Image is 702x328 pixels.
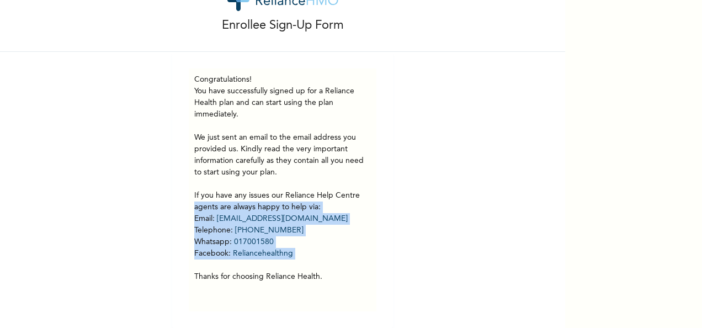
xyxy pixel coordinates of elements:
[222,17,344,35] p: Enrollee Sign-Up Form
[194,74,371,86] h3: Congratulations!
[217,215,348,223] a: [EMAIL_ADDRESS][DOMAIN_NAME]
[233,250,293,257] a: Reliancehealthng
[234,238,274,246] a: 017001580
[235,226,304,234] a: [PHONE_NUMBER]
[194,86,371,283] p: You have successfully signed up for a Reliance Health plan and can start using the plan immediate...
